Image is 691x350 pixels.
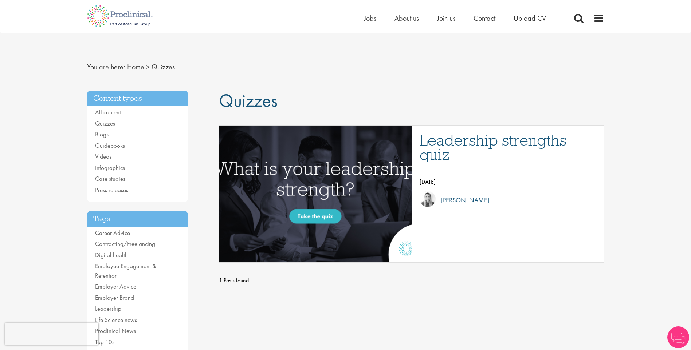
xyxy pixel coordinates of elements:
[420,191,597,209] a: Hannah Burke [PERSON_NAME]
[514,13,546,23] a: Upload CV
[95,108,121,116] a: All content
[5,323,98,345] iframe: reCAPTCHA
[95,130,109,138] a: Blogs
[146,62,150,72] span: >
[152,62,175,72] span: Quizzes
[420,191,436,207] img: Hannah Burke
[95,305,121,313] a: Leadership
[95,175,125,183] a: Case studies
[95,229,130,237] a: Career Advice
[95,119,115,127] a: Quizzes
[95,251,128,259] a: Digital health
[437,13,455,23] a: Join us
[95,152,111,160] a: Videos
[95,240,155,248] a: Contracting/Freelancing
[95,164,125,172] a: Infographics
[95,142,125,150] a: Guidebooks
[420,133,597,162] a: Leadership strengths quiz
[474,13,495,23] a: Contact
[219,275,604,286] span: 1 Posts found
[667,326,689,348] img: Chatbot
[95,316,137,324] a: Life Science news
[95,282,136,290] a: Employer Advice
[95,327,136,335] a: Proclinical News
[219,126,412,262] a: Link to a post
[219,89,278,112] span: Quizzes
[127,62,144,72] a: breadcrumb link
[364,13,376,23] a: Jobs
[87,62,125,72] span: You are here:
[87,211,188,227] h3: Tags
[394,13,419,23] a: About us
[87,91,188,106] h3: Content types
[95,338,114,346] a: Top 10s
[95,186,128,194] a: Press releases
[436,195,489,206] p: [PERSON_NAME]
[95,294,134,302] a: Employer Brand
[420,176,597,187] p: [DATE]
[95,262,156,279] a: Employee Engagement & Retention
